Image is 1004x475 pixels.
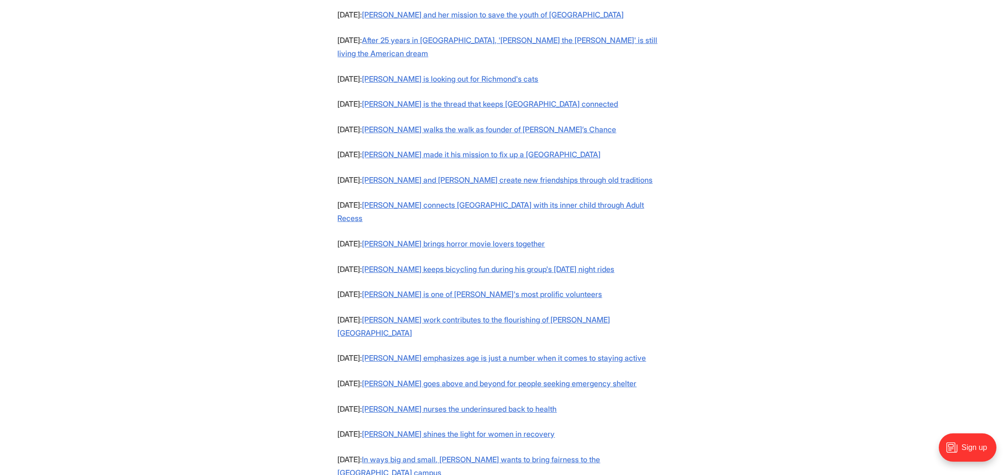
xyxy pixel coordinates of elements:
[338,8,667,21] p: [DATE]:
[362,353,646,363] a: [PERSON_NAME] emphasizes age is just a number when it comes to staying active
[338,148,667,161] p: [DATE]:
[362,175,653,185] a: [PERSON_NAME] and [PERSON_NAME] create new friendships through old traditions
[338,237,667,250] p: [DATE]:
[338,97,667,110] p: [DATE]:
[931,429,1004,475] iframe: portal-trigger
[362,379,637,388] a: [PERSON_NAME] goes above and beyond for people seeking emergency shelter
[338,34,667,60] p: [DATE]:
[338,35,658,58] a: After 25 years in [GEOGRAPHIC_DATA], '[PERSON_NAME] the [PERSON_NAME]' is still living the Americ...
[362,404,557,414] a: [PERSON_NAME] nurses the underinsured back to health
[362,10,624,19] a: [PERSON_NAME] and her mission to save the youth of [GEOGRAPHIC_DATA]
[362,239,545,248] a: [PERSON_NAME] brings horror movie lovers together
[338,173,667,187] p: [DATE]:
[338,402,667,416] p: [DATE]:
[338,315,610,338] a: [PERSON_NAME] work contributes to the flourishing of [PERSON_NAME][GEOGRAPHIC_DATA]
[338,313,667,339] p: [DATE]:
[338,263,667,276] p: [DATE]:
[338,198,667,225] p: [DATE]:
[338,427,667,441] p: [DATE]:
[362,99,618,109] a: [PERSON_NAME] is the thread that keeps [GEOGRAPHIC_DATA] connected
[338,72,667,85] p: [DATE]:
[338,288,667,301] p: [DATE]:
[362,74,539,84] a: [PERSON_NAME] is looking out for Richmond's cats
[362,289,602,299] a: [PERSON_NAME] is one of [PERSON_NAME]'s most prolific volunteers
[338,123,667,136] p: [DATE]:
[338,200,644,223] a: [PERSON_NAME] connects [GEOGRAPHIC_DATA] with its inner child through Adult Recess
[362,125,617,134] a: [PERSON_NAME] walks the walk as founder of [PERSON_NAME]’s Chance
[362,150,601,159] a: [PERSON_NAME] made it his mission to fix up a [GEOGRAPHIC_DATA]
[362,429,555,439] a: [PERSON_NAME] shines the light for women in recovery
[338,377,667,390] p: [DATE]:
[362,264,615,274] a: [PERSON_NAME] keeps bicycling fun during his group's [DATE] night rides
[338,351,667,365] p: [DATE]:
